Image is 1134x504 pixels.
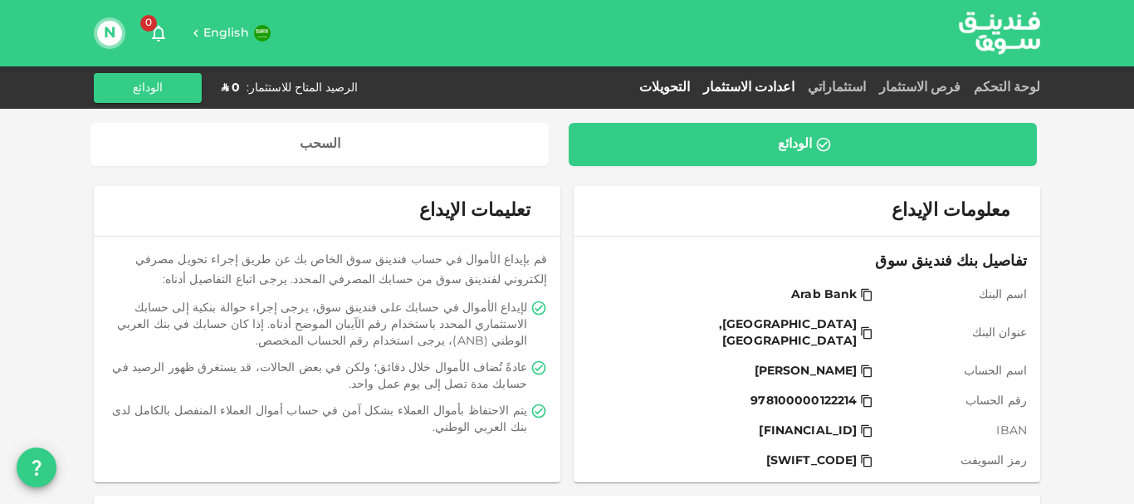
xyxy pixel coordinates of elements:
[880,363,1027,379] span: اسم الحساب
[254,25,271,42] img: flag-sa.b9a346574cdc8950dd34b50780441f57.svg
[937,1,1062,65] img: logo
[110,360,527,393] span: عادةً تُضاف الأموال خلال دقائق؛ ولكن في بعض الحالات، قد يستغرق ظهور الرصيد في حسابك مدة تصل إلى ي...
[778,136,812,153] div: الودائع
[247,80,358,96] div: الرصيد المتاح للاستثمار :
[97,21,122,46] button: N
[110,403,527,436] span: يتم الاحتفاظ بأموال العملاء بشكل آمن في حساب أموال العملاء المنفصل بالكامل لدى بنك العربي الوطني.
[880,325,1027,341] span: عنوان البنك
[791,286,857,303] span: Arab Bank
[880,286,1027,303] span: اسم البنك
[140,15,157,32] span: 0
[569,123,1037,166] a: الودائع
[633,81,697,94] a: التحويلات
[94,73,202,103] button: الودائع
[222,80,240,96] div: ʢ 0
[892,199,1010,223] span: معلومات الإيداع
[872,81,967,94] a: فرص الاستثمار
[880,453,1027,469] span: رمز السويفت
[587,250,1027,273] span: تفاصيل بنك فندينق سوق
[110,300,527,350] span: لإيداع الأموال في حسابك على فندينق سوق، يرجى إجراء حوالة بنكية إلى حسابك الاستثماري المحدد باستخد...
[759,423,857,439] span: [FINANCIAL_ID]
[880,423,1027,439] span: IBAN
[750,393,857,409] span: 978100000122214
[880,393,1027,409] span: رقم الحساب
[203,27,249,39] span: English
[419,199,530,223] span: تعليمات الإيداع
[959,1,1040,65] a: logo
[766,453,858,469] span: [SWIFT_CODE]
[17,448,56,487] button: question
[967,81,1040,94] a: لوحة التحكم
[697,81,801,94] a: اعدادت الاستثمار
[755,363,858,379] span: [PERSON_NAME]
[300,136,340,153] div: السحب
[135,254,547,286] span: قم بإيداع الأموال في حساب فندينق سوق الخاص بك عن طريق إجراء تحويل مصرفي إلكتروني لفندينق سوق من ح...
[142,17,175,50] button: 0
[90,123,549,166] a: السحب
[597,316,857,350] span: [GEOGRAPHIC_DATA], [GEOGRAPHIC_DATA]
[801,81,872,94] a: استثماراتي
